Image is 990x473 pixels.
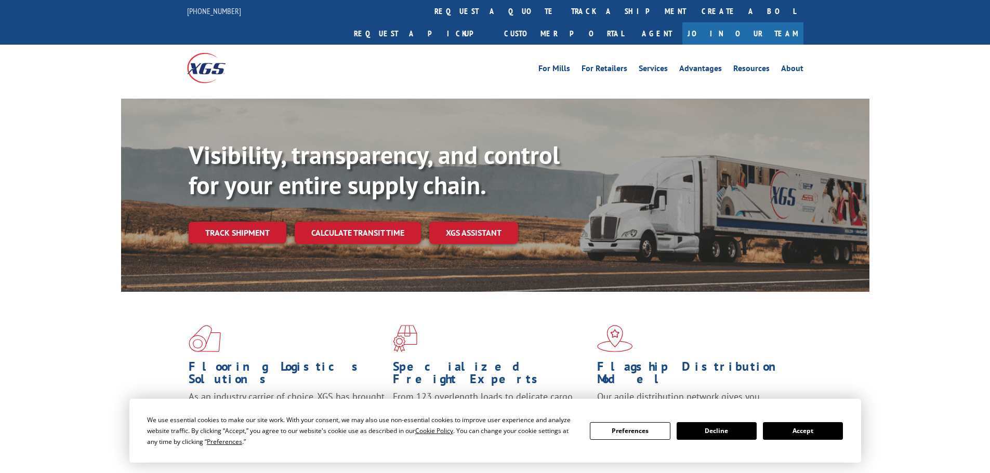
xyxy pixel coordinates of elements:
[590,422,670,440] button: Preferences
[393,390,589,437] p: From 123 overlength loads to delicate cargo, our experienced staff knows the best way to move you...
[189,390,385,427] span: As an industry carrier of choice, XGS has brought innovation and dedication to flooring logistics...
[733,64,770,76] a: Resources
[393,325,417,352] img: xgs-icon-focused-on-flooring-red
[129,399,861,463] div: Cookie Consent Prompt
[189,222,286,244] a: Track shipment
[597,325,633,352] img: xgs-icon-flagship-distribution-model-red
[295,222,421,244] a: Calculate transit time
[346,22,496,45] a: Request a pickup
[763,422,843,440] button: Accept
[189,360,385,390] h1: Flooring Logistics Solutions
[677,422,757,440] button: Decline
[189,139,560,201] b: Visibility, transparency, and control for your entire supply chain.
[639,64,668,76] a: Services
[496,22,631,45] a: Customer Portal
[189,325,221,352] img: xgs-icon-total-supply-chain-intelligence-red
[582,64,627,76] a: For Retailers
[597,360,794,390] h1: Flagship Distribution Model
[207,437,242,446] span: Preferences
[631,22,682,45] a: Agent
[597,390,788,415] span: Our agile distribution network gives you nationwide inventory management on demand.
[187,6,241,16] a: [PHONE_NUMBER]
[781,64,803,76] a: About
[393,360,589,390] h1: Specialized Freight Experts
[415,426,453,435] span: Cookie Policy
[679,64,722,76] a: Advantages
[429,222,518,244] a: XGS ASSISTANT
[682,22,803,45] a: Join Our Team
[147,414,577,447] div: We use essential cookies to make our site work. With your consent, we may also use non-essential ...
[538,64,570,76] a: For Mills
